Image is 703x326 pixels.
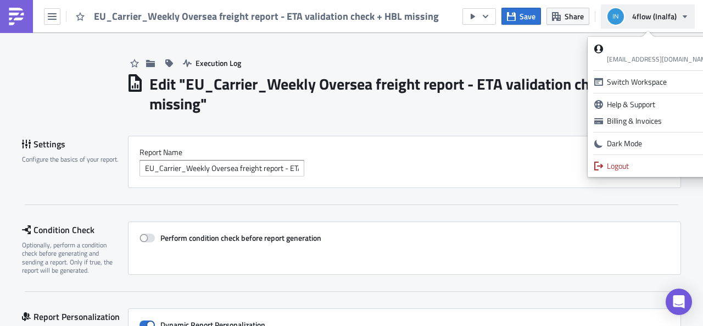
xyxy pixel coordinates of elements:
[8,8,25,25] img: PushMetrics
[22,136,128,152] div: Settings
[140,147,669,157] label: Report Nam﻿e
[22,241,121,275] div: Optionally, perform a condition check before generating and sending a report. Only if true, the r...
[520,10,535,22] span: Save
[22,308,128,325] div: Report Personalization
[601,4,695,29] button: 4flow (Inalfa)
[4,4,525,13] p: Hello,
[632,10,677,22] span: 4flow (Inalfa)
[666,289,692,315] div: Open Intercom Messenger
[606,7,625,26] img: Avatar
[94,10,440,23] span: EU_Carrier_Weekly Oversea freight report - ETA validation check + HBL missing
[22,155,121,163] div: Configure the basics of your report.
[149,74,681,114] h1: Edit " EU_Carrier_Weekly Oversea freight report - ETA validation check + HBL missing "
[501,8,541,25] button: Save
[26,33,525,59] p: Please review the listed orders and advise whether the ETA to port and ETA to plant are still val...
[177,54,247,71] button: Execution Log
[565,10,584,22] span: Share
[4,92,525,101] p: Thank you for your collaboration.
[607,99,700,110] div: Help & Support
[160,232,321,244] strong: Perform condition check before report generation
[26,33,79,42] strong: ETA Validation
[26,67,73,76] strong: HBL Missing
[546,8,589,25] button: Share
[4,16,525,25] p: In the attachment you will find the report containing two information that require action:
[26,67,525,85] p: Please check the listed orders and upload the HBL numbers in iTMS accordingly.
[22,222,128,238] div: Condition Check
[196,57,241,69] span: Execution Log
[607,76,700,87] div: Switch Workspace
[4,4,525,122] body: Rich Text Area. Press ALT-0 for help.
